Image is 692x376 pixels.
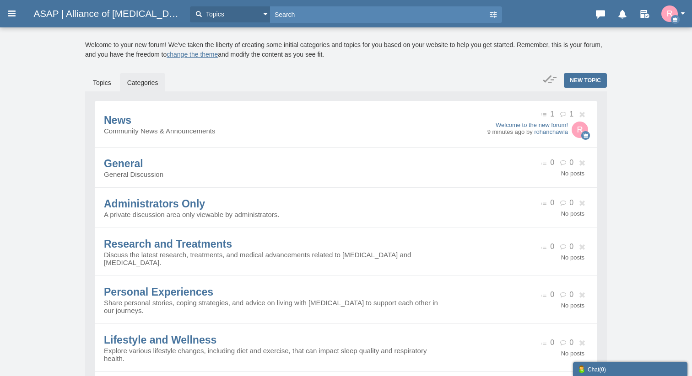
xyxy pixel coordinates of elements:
a: Personal Experiences [104,286,213,298]
a: change the theme [167,51,218,58]
a: Research and Treatments [104,238,232,250]
a: New Topic [564,73,607,88]
a: Topics [86,73,119,92]
a: Welcome to the new forum! [487,122,568,128]
span: New Topic [570,77,601,84]
div: Chat [578,364,683,374]
img: AIElt+OkQggECxAYAWDUw4BBPwCBJbfjpEIIBAsQGAFg1MOAQT8Av8D3gtivqp+aBUAAAAASUVORK5CYII= [572,122,588,138]
a: Administrators Only [104,198,205,210]
span: Topics [204,10,224,19]
div: Welcome to your new forum! We've taken the liberty of creating some initial categories and topics... [85,40,607,59]
span: ( ) [599,366,606,373]
span: 0 [569,339,573,346]
span: 0 [550,339,554,346]
span: 0 [550,199,554,207]
span: 0 [569,159,573,166]
span: 1 [550,110,554,118]
strong: 0 [601,366,604,373]
span: 0 [550,291,554,298]
img: AIElt+OkQggECxAYAWDUw4BBPwCBJbfjpEIIBAsQGAFg1MOAQT8Av8D3gtivqp+aBUAAAAASUVORK5CYII= [661,5,678,22]
a: rohanchawla [534,128,568,135]
span: 0 [569,243,573,250]
a: Categories [120,73,166,92]
a: Lifestyle and Wellness [104,334,216,346]
span: 0 [550,243,554,250]
span: 0 [569,199,573,207]
time: 9 minutes ago [487,128,525,135]
span: 1 [569,110,573,118]
span: 0 [550,159,554,166]
input: Search [270,6,488,22]
a: General [104,158,143,169]
img: pfavico.ico [22,11,33,18]
a: ASAP | Alliance of [MEDICAL_DATA] Partners [22,5,185,22]
span: ASAP | Alliance of [MEDICAL_DATA] Partners [33,8,185,19]
button: Topics [190,6,270,22]
a: News [104,114,131,126]
span: 0 [569,291,573,298]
